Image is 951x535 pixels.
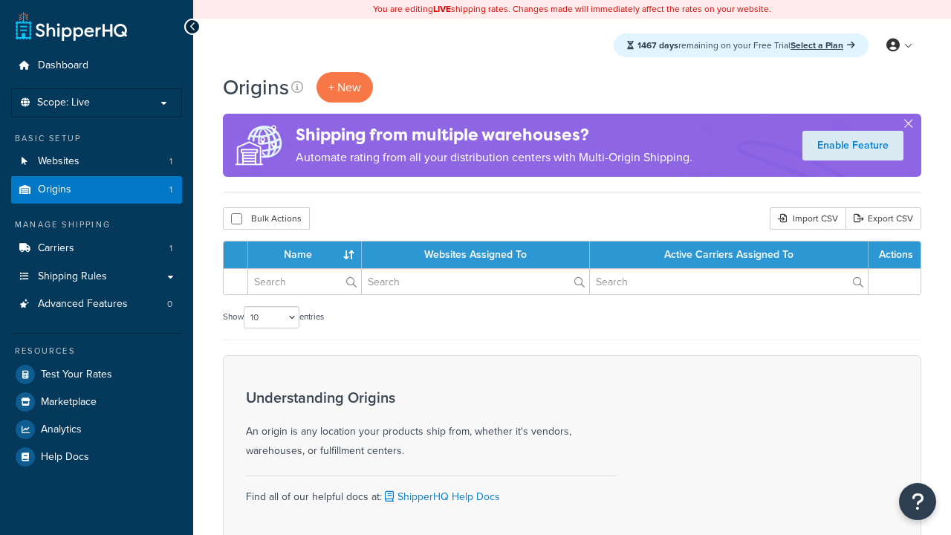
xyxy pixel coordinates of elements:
li: Websites [11,148,182,175]
div: Basic Setup [11,132,182,145]
th: Actions [869,241,921,268]
a: Carriers 1 [11,235,182,262]
span: 0 [167,298,172,311]
span: + New [328,79,361,96]
input: Search [362,269,589,294]
span: Dashboard [38,59,88,72]
div: Resources [11,345,182,357]
a: Advanced Features 0 [11,291,182,318]
img: ad-origins-multi-dfa493678c5a35abed25fd24b4b8a3fa3505936ce257c16c00bdefe2f3200be3.png [223,114,296,177]
a: + New [317,72,373,103]
label: Show entries [223,306,324,328]
span: Help Docs [41,451,89,464]
span: 1 [169,155,172,168]
p: Automate rating from all your distribution centers with Multi-Origin Shipping. [296,147,692,168]
li: Origins [11,176,182,204]
button: Open Resource Center [899,483,936,520]
div: Find all of our helpful docs at: [246,476,617,507]
h3: Understanding Origins [246,389,617,406]
span: Analytics [41,424,82,436]
th: Active Carriers Assigned To [590,241,869,268]
a: Websites 1 [11,148,182,175]
span: Scope: Live [37,97,90,109]
a: Origins 1 [11,176,182,204]
a: Test Your Rates [11,361,182,388]
li: Advanced Features [11,291,182,318]
b: LIVE [433,2,451,16]
span: Shipping Rules [38,270,107,283]
a: Help Docs [11,444,182,470]
span: 1 [169,184,172,196]
span: Origins [38,184,71,196]
div: remaining on your Free Trial [614,33,869,57]
div: Import CSV [770,207,845,230]
div: An origin is any location your products ship from, whether it's vendors, warehouses, or fulfillme... [246,389,617,461]
a: Marketplace [11,389,182,415]
a: Select a Plan [791,39,855,52]
li: Carriers [11,235,182,262]
th: Name [248,241,362,268]
h4: Shipping from multiple warehouses? [296,123,692,147]
strong: 1467 days [637,39,678,52]
th: Websites Assigned To [362,241,590,268]
span: 1 [169,242,172,255]
a: Export CSV [845,207,921,230]
a: ShipperHQ Help Docs [382,489,500,505]
a: Shipping Rules [11,263,182,291]
span: Marketplace [41,396,97,409]
span: Carriers [38,242,74,255]
span: Websites [38,155,79,168]
a: Enable Feature [802,131,903,160]
a: Dashboard [11,52,182,80]
div: Manage Shipping [11,218,182,231]
select: Showentries [244,306,299,328]
a: Analytics [11,416,182,443]
span: Test Your Rates [41,369,112,381]
a: ShipperHQ Home [16,11,127,41]
h1: Origins [223,73,289,102]
input: Search [590,269,868,294]
input: Search [248,269,361,294]
span: Advanced Features [38,298,128,311]
button: Bulk Actions [223,207,310,230]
